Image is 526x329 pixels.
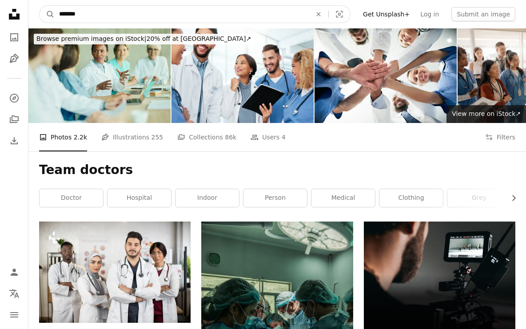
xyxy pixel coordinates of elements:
[5,285,23,302] button: Language
[311,189,375,207] a: medical
[315,28,457,123] img: Your health in our hands
[28,28,259,50] a: Browse premium images on iStock|20% off at [GEOGRAPHIC_DATA]↗
[485,123,515,151] button: Filters
[5,5,23,25] a: Home — Unsplash
[451,7,515,21] button: Submit an image
[39,5,351,23] form: Find visuals sitewide
[177,123,236,151] a: Collections 86k
[282,132,286,142] span: 4
[5,28,23,46] a: Photos
[243,189,307,207] a: person
[175,189,239,207] a: indoor
[36,35,146,42] span: Browse premium images on iStock |
[446,105,526,123] a: View more on iStock↗
[40,189,103,207] a: doctor
[151,132,163,142] span: 255
[28,28,171,123] img: Black female doctor talking to her colleagues on a meeting in hospital.
[415,7,444,21] a: Log in
[225,132,236,142] span: 86k
[447,189,511,207] a: grey
[5,132,23,150] a: Download History
[101,123,163,151] a: Illustrations 255
[452,110,521,117] span: View more on iStock ↗
[40,6,55,23] button: Search Unsplash
[5,50,23,67] a: Illustrations
[506,189,515,207] button: scroll list to the right
[171,28,314,123] img: Doctor, nurse and celebration on tablet for healthcare results, research report success and resid...
[5,89,23,107] a: Explore
[358,7,415,21] a: Get Unsplash+
[36,35,251,42] span: 20% off at [GEOGRAPHIC_DATA] ↗
[329,6,350,23] button: Visual search
[39,222,191,323] img: Team of multiracial doctors in white lab coats keeping hands crossed while standing together at m...
[251,123,286,151] a: Users 4
[5,306,23,324] button: Menu
[5,111,23,128] a: Collections
[379,189,443,207] a: clothing
[39,268,191,276] a: Team of multiracial doctors in white lab coats keeping hands crossed while standing together at m...
[309,6,328,23] button: Clear
[108,189,171,207] a: hospital
[39,162,515,178] h1: Team doctors
[5,263,23,281] a: Log in / Sign up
